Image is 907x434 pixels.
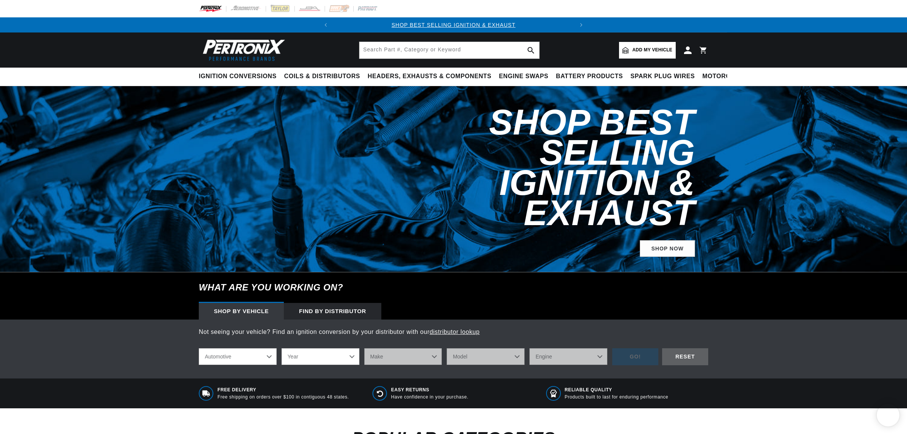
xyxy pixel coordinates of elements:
[391,394,469,400] p: Have confidence in your purchase.
[359,42,539,59] input: Search Part #, Category or Keyword
[556,73,623,80] span: Battery Products
[199,73,277,80] span: Ignition Conversions
[565,387,668,393] span: RELIABLE QUALITY
[392,22,515,28] a: SHOP BEST SELLING IGNITION & EXHAUST
[199,348,277,365] select: Ride Type
[333,21,574,29] div: Announcement
[627,68,698,85] summary: Spark Plug Wires
[180,17,727,32] slideshow-component: Translation missing: en.sections.announcements.announcement_bar
[372,107,695,228] h2: Shop Best Selling Ignition & Exhaust
[632,46,672,54] span: Add my vehicle
[699,68,751,85] summary: Motorcycle
[218,387,349,393] span: Free Delivery
[218,394,349,400] p: Free shipping on orders over $100 in contiguous 48 states.
[662,348,708,365] div: RESET
[523,42,539,59] button: search button
[499,73,548,80] span: Engine Swaps
[703,73,748,80] span: Motorcycle
[619,42,676,59] a: Add my vehicle
[333,21,574,29] div: 1 of 2
[391,387,469,393] span: Easy Returns
[630,73,695,80] span: Spark Plug Wires
[430,329,480,335] a: distributor lookup
[284,303,381,320] div: Find by Distributor
[368,73,491,80] span: Headers, Exhausts & Components
[565,394,668,400] p: Products built to last for enduring performance
[282,348,359,365] select: Year
[199,303,284,320] div: Shop by vehicle
[280,68,364,85] summary: Coils & Distributors
[364,348,442,365] select: Make
[318,17,333,32] button: Translation missing: en.sections.announcements.previous_announcement
[640,240,695,257] a: SHOP NOW
[495,68,552,85] summary: Engine Swaps
[180,272,727,303] h6: What are you working on?
[447,348,525,365] select: Model
[284,73,360,80] span: Coils & Distributors
[529,348,607,365] select: Engine
[199,68,280,85] summary: Ignition Conversions
[552,68,627,85] summary: Battery Products
[199,37,286,63] img: Pertronix
[199,327,708,337] p: Not seeing your vehicle? Find an ignition conversion by your distributor with our
[364,68,495,85] summary: Headers, Exhausts & Components
[574,17,589,32] button: Translation missing: en.sections.announcements.next_announcement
